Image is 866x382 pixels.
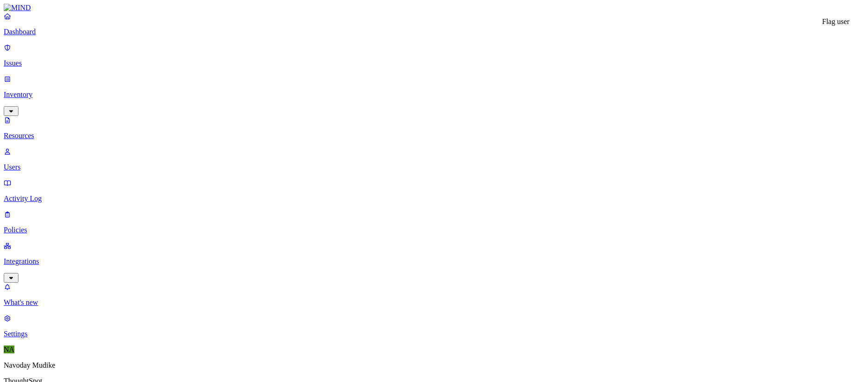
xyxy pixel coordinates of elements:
p: Policies [4,226,862,234]
p: Users [4,163,862,171]
p: Settings [4,330,862,338]
div: Flag user [822,18,849,26]
p: Resources [4,132,862,140]
p: What's new [4,298,862,307]
p: Dashboard [4,28,862,36]
img: MIND [4,4,31,12]
p: Navoday Mudike [4,361,862,370]
p: Issues [4,59,862,67]
p: Activity Log [4,194,862,203]
p: Inventory [4,91,862,99]
span: NA [4,346,14,353]
p: Integrations [4,257,862,266]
